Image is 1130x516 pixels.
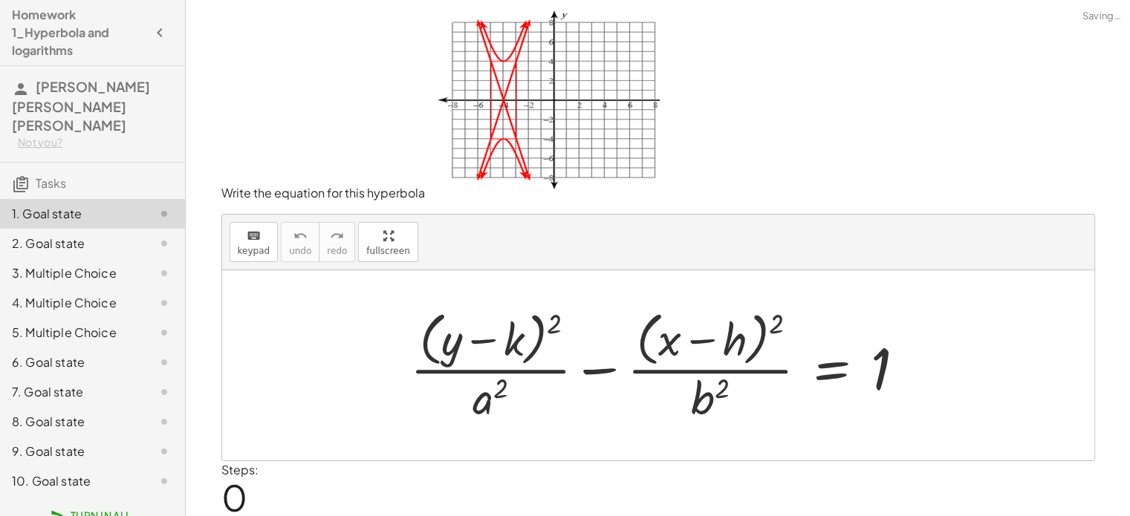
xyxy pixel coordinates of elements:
i: Task not started. [155,353,173,371]
i: Task not started. [155,235,173,252]
span: Tasks [36,175,66,191]
p: Write the equation for this hyperbola [221,9,1095,202]
div: Not you? [18,135,173,150]
label: Steps: [221,462,259,477]
i: Task not started. [155,324,173,342]
span: [PERSON_NAME] [PERSON_NAME] [PERSON_NAME] [12,78,150,134]
div: 3. Multiple Choice [12,264,131,282]
div: 2. Goal state [12,235,131,252]
div: 10. Goal state [12,472,131,490]
div: 7. Goal state [12,383,131,401]
div: 9. Goal state [12,442,131,460]
i: Task not started. [155,205,173,223]
i: redo [330,227,344,245]
button: redoredo [319,222,355,262]
i: Task not started. [155,442,173,460]
div: 8. Goal state [12,413,131,431]
i: undo [293,227,308,245]
img: 791cfa3b6f9f595e18c334efa8c93cb7a51a5666cb941bdaa77b805e7606e9c9.png [425,9,660,197]
span: redo [327,246,347,256]
button: keyboardkeypad [230,222,279,262]
h4: Homework 1_Hyperbola and logarithms [12,6,146,59]
span: undo [289,246,311,256]
span: Saving… [1082,9,1121,24]
i: Task not started. [155,294,173,312]
div: 1. Goal state [12,205,131,223]
i: Task not started. [155,413,173,431]
i: keyboard [247,227,261,245]
button: fullscreen [358,222,418,262]
div: 5. Multiple Choice [12,324,131,342]
div: 4. Multiple Choice [12,294,131,312]
button: undoundo [281,222,319,262]
i: Task not started. [155,472,173,490]
span: keypad [238,246,270,256]
span: fullscreen [366,246,409,256]
div: 6. Goal state [12,353,131,371]
i: Task not started. [155,383,173,401]
i: Task not started. [155,264,173,282]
